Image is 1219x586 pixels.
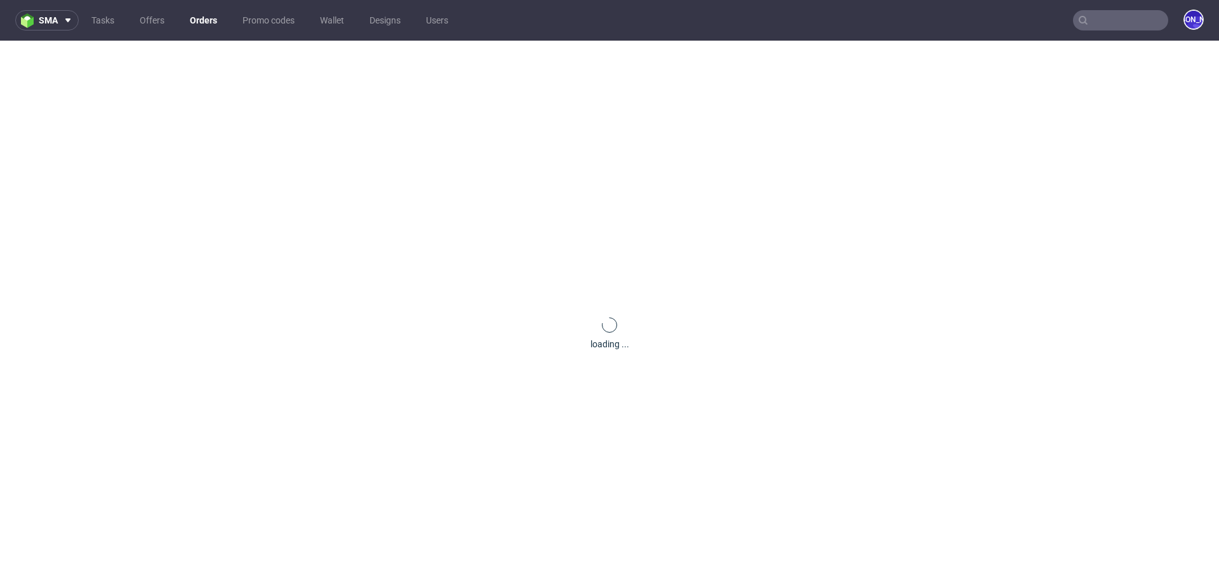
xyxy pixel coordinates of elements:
div: loading ... [590,338,629,350]
a: Promo codes [235,10,302,30]
figcaption: [PERSON_NAME] [1185,11,1202,29]
a: Users [418,10,456,30]
img: logo [21,13,39,28]
a: Tasks [84,10,122,30]
a: Designs [362,10,408,30]
button: sma [15,10,79,30]
a: Wallet [312,10,352,30]
a: Offers [132,10,172,30]
a: Orders [182,10,225,30]
span: sma [39,16,58,25]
